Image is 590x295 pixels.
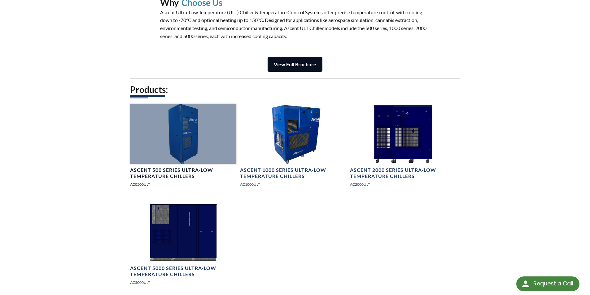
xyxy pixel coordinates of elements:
[240,181,346,187] p: AC1000ULT
[130,167,236,180] h4: Ascent 500 Series Ultra-Low Temperature Chillers
[533,276,573,291] div: Request a Call
[240,167,346,180] h4: Ascent 1000 Series Ultra-Low Temperature Chillers
[521,279,531,289] img: round button
[130,181,236,187] p: AC0500ULT
[268,57,322,72] a: View Full Brochure
[130,84,460,95] h2: Products:
[350,181,456,187] p: AC2000ULT
[350,167,456,180] h4: Ascent 2000 Series Ultra-Low Temperature Chillers
[130,202,236,290] a: Ascent Chiller 5000 Series 1Ascent 5000 Series Ultra-Low Temperature ChillersAC5000ULT
[130,280,236,285] p: AC5000ULT
[516,276,579,291] div: Request a Call
[130,265,236,278] h4: Ascent 5000 Series Ultra-Low Temperature Chillers
[274,61,316,67] strong: View Full Brochure
[130,104,236,192] a: Ascent Chiller 500 Series Image 1Ascent 500 Series Ultra-Low Temperature ChillersAC0500ULT
[160,8,430,40] p: Ascent Ultra-Low Temperature (ULT) Chiller & Temperature Control Systems offer precise temperatur...
[240,104,346,192] a: Ascent Chiller 1000 Series 1Ascent 1000 Series Ultra-Low Temperature ChillersAC1000ULT
[350,104,456,192] a: Ascent Chiller 2000 Series 1Ascent 2000 Series Ultra-Low Temperature ChillersAC2000ULT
